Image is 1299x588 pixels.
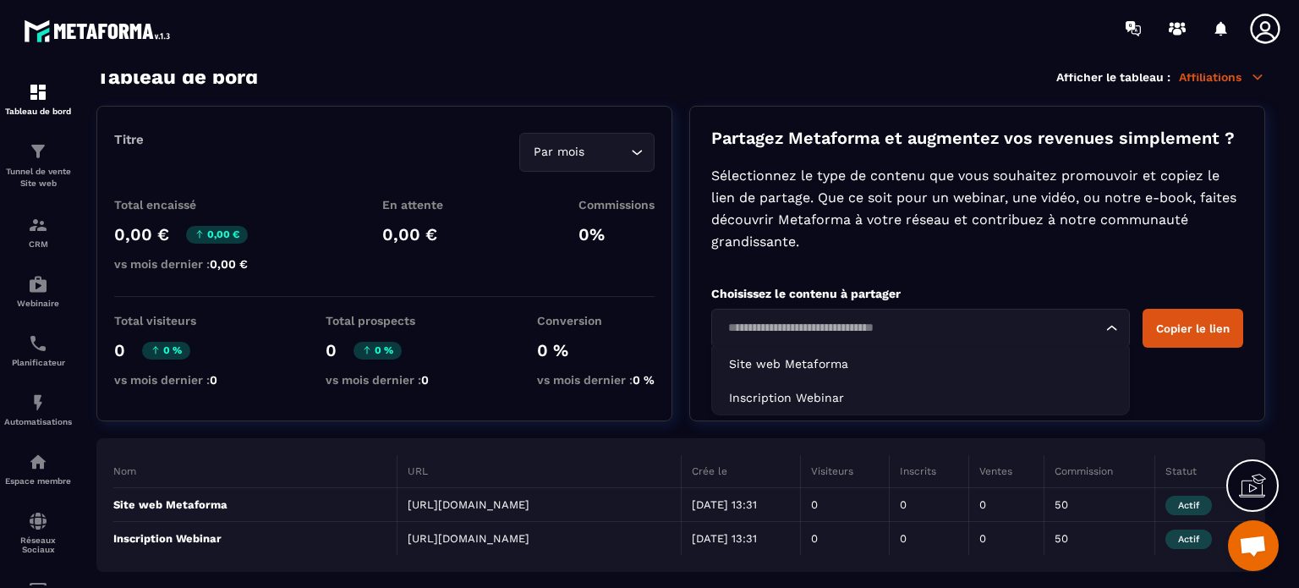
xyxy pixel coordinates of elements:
td: 0 [801,488,889,522]
p: Tableau de bord [4,107,72,116]
p: Titre [114,132,144,147]
td: 50 [1044,488,1155,522]
p: Total encaissé [114,198,248,212]
p: Sélectionnez le type de contenu que vous souhaitez promouvoir et copiez le lien de partage. Que c... [711,165,1243,253]
p: vs mois dernier : [114,257,248,271]
img: scheduler [28,333,48,354]
th: Crée le [681,455,801,488]
p: vs mois dernier : [114,373,217,387]
a: schedulerschedulerPlanificateur [4,321,72,380]
p: 0 [326,340,337,360]
span: Actif [1165,496,1212,515]
p: 0 % [537,340,655,360]
p: Tunnel de vente Site web [4,166,72,190]
th: Commission [1044,455,1155,488]
p: 0% [578,224,655,245]
div: Search for option [711,309,1130,348]
p: Automatisations [4,417,72,426]
td: 0 [969,522,1044,556]
p: Inscription Webinar [113,532,386,545]
p: Espace membre [4,476,72,486]
p: 0,00 € [186,226,248,244]
img: formation [28,215,48,235]
p: Total prospects [326,314,429,327]
span: 0 % [633,373,655,387]
p: Planificateur [4,358,72,367]
a: social-networksocial-networkRéseaux Sociaux [4,498,72,567]
a: automationsautomationsWebinaire [4,261,72,321]
p: 0,00 € [114,224,169,245]
img: social-network [28,511,48,531]
span: Actif [1165,530,1212,549]
a: formationformationTableau de bord [4,69,72,129]
span: 0 [210,373,217,387]
p: [DATE] 13:31 [692,498,791,511]
th: Statut [1154,455,1248,488]
p: 0 [114,340,125,360]
a: automationsautomationsAutomatisations [4,380,72,439]
th: Inscrits [889,455,969,488]
p: 0 % [354,342,402,360]
p: Site web Metaforma [113,498,386,511]
button: Copier le lien [1143,309,1243,348]
input: Search for option [722,319,1102,338]
td: 50 [1044,522,1155,556]
img: logo [24,15,176,47]
a: automationsautomationsEspace membre [4,439,72,498]
span: 0,00 € [210,257,248,271]
div: Ouvrir le chat [1228,520,1279,571]
img: automations [28,393,48,413]
th: URL [397,455,682,488]
p: Webinaire [4,299,72,308]
img: formation [28,141,48,162]
p: Conversion [537,314,655,327]
td: 0 [889,522,969,556]
p: Affiliations [1179,69,1265,85]
p: 0,00 € [382,224,443,245]
td: 0 [889,488,969,522]
a: formationformationCRM [4,202,72,261]
p: CRM [4,239,72,249]
p: Afficher le tableau : [1056,70,1170,84]
p: [DATE] 13:31 [692,532,791,545]
td: [URL][DOMAIN_NAME] [397,488,682,522]
p: 0 % [142,342,190,360]
span: 0 [421,373,429,387]
th: Nom [113,455,397,488]
td: 0 [969,488,1044,522]
span: Par mois [530,143,589,162]
img: formation [28,82,48,102]
img: automations [28,452,48,472]
p: Réseaux Sociaux [4,536,72,554]
input: Search for option [589,143,627,162]
div: Search for option [519,133,655,172]
th: Ventes [969,455,1044,488]
p: Total visiteurs [114,314,217,327]
p: En attente [382,198,443,212]
p: Choisissez le contenu à partager [711,287,1243,300]
a: formationformationTunnel de vente Site web [4,129,72,202]
img: automations [28,274,48,294]
p: Partagez Metaforma et augmentez vos revenues simplement ? [711,128,1243,148]
h3: Tableau de bord [96,65,258,89]
p: Commissions [578,198,655,212]
p: vs mois dernier : [326,373,429,387]
td: 0 [801,522,889,556]
td: [URL][DOMAIN_NAME] [397,522,682,556]
th: Visiteurs [801,455,889,488]
p: vs mois dernier : [537,373,655,387]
